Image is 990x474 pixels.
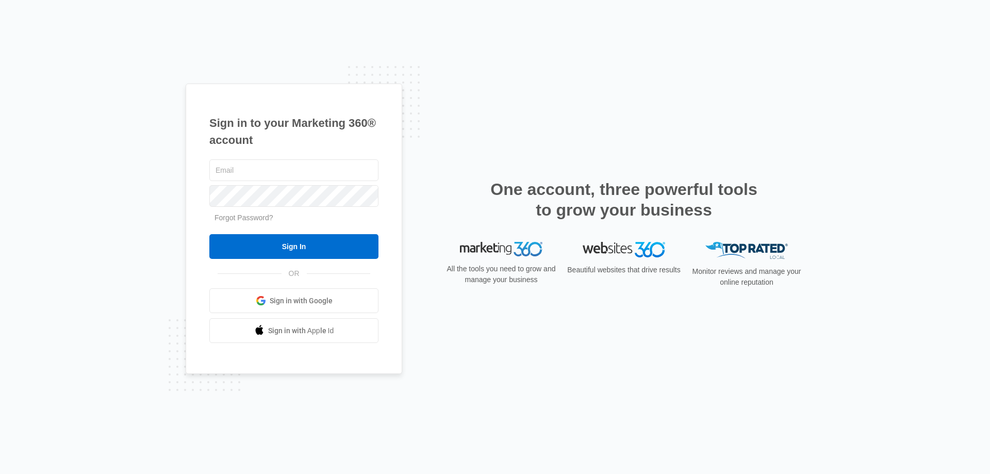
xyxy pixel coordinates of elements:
[705,242,788,259] img: Top Rated Local
[487,179,761,220] h2: One account, three powerful tools to grow your business
[460,242,542,256] img: Marketing 360
[209,159,378,181] input: Email
[209,234,378,259] input: Sign In
[282,268,307,279] span: OR
[209,115,378,149] h1: Sign in to your Marketing 360® account
[443,264,559,285] p: All the tools you need to grow and manage your business
[689,266,804,288] p: Monitor reviews and manage your online reputation
[270,296,333,306] span: Sign in with Google
[209,288,378,313] a: Sign in with Google
[566,265,682,275] p: Beautiful websites that drive results
[209,318,378,343] a: Sign in with Apple Id
[583,242,665,257] img: Websites 360
[268,325,334,336] span: Sign in with Apple Id
[214,214,273,222] a: Forgot Password?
